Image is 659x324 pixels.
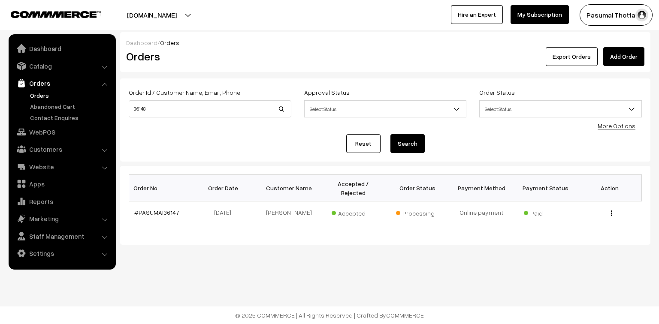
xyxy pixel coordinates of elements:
span: Select Status [480,102,641,117]
a: My Subscription [511,5,569,24]
th: Payment Status [514,175,577,201]
a: Reports [11,194,113,209]
span: Select Status [304,100,467,117]
button: [DOMAIN_NAME] [97,4,207,26]
td: [PERSON_NAME] [257,201,321,223]
a: COMMMERCE [386,312,424,319]
a: Catalog [11,58,113,74]
td: Online payment [449,201,513,223]
th: Order Date [193,175,257,201]
th: Order No [129,175,193,201]
a: Hire an Expert [451,5,503,24]
label: Approval Status [304,88,350,97]
label: Order Id / Customer Name, Email, Phone [129,88,240,97]
th: Payment Method [449,175,513,201]
span: Orders [160,39,179,46]
img: COMMMERCE [11,11,101,18]
a: Add Order [603,47,644,66]
a: Dashboard [126,39,157,46]
span: Accepted [332,207,375,218]
img: Menu [611,210,612,216]
a: WebPOS [11,124,113,140]
th: Action [577,175,641,201]
a: Reset [346,134,381,153]
a: Marketing [11,211,113,226]
div: / [126,38,644,47]
h2: Orders [126,50,290,63]
a: Contact Enquires [28,113,113,122]
span: Processing [396,207,439,218]
button: Export Orders [546,47,598,66]
th: Customer Name [257,175,321,201]
td: [DATE] [193,201,257,223]
a: Orders [28,91,113,100]
a: Settings [11,246,113,261]
span: Select Status [479,100,642,117]
span: Paid [524,207,567,218]
a: Dashboard [11,41,113,56]
a: #PASUMAI36147 [134,209,179,216]
a: Staff Management [11,228,113,244]
button: Pasumai Thotta… [580,4,653,26]
a: Website [11,159,113,174]
th: Accepted / Rejected [321,175,385,201]
a: Orders [11,75,113,91]
button: Search [390,134,425,153]
a: Abandoned Cart [28,102,113,111]
a: COMMMERCE [11,9,86,19]
span: Select Status [305,102,466,117]
label: Order Status [479,88,515,97]
th: Order Status [385,175,449,201]
a: Customers [11,141,113,157]
input: Order Id / Customer Name / Customer Email / Customer Phone [129,100,291,117]
a: More Options [598,122,635,129]
img: user [635,9,648,21]
a: Apps [11,176,113,192]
